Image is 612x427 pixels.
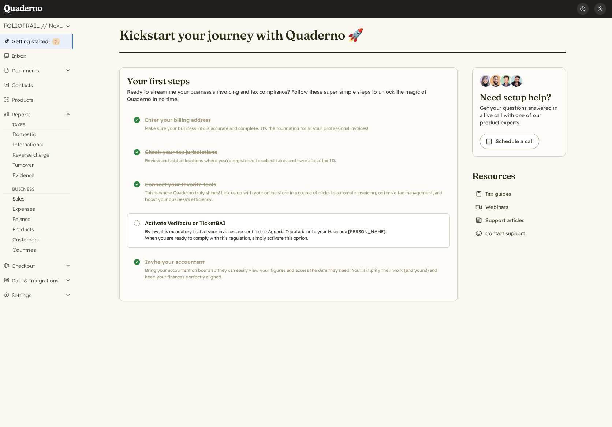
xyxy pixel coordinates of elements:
[472,170,528,181] h2: Resources
[480,91,558,103] h2: Need setup help?
[490,75,502,87] img: Jairo Fumero, Account Executive at Quaderno
[472,202,511,212] a: Webinars
[472,189,514,199] a: Tax guides
[55,39,57,44] span: 1
[145,228,395,241] p: By law, it is mandatory that all your invoices are sent to the Agencia Tributaria or to your Haci...
[480,104,558,126] p: Get your questions answered in a live call with one of our product experts.
[3,122,70,129] div: Taxes
[119,27,363,43] h1: Kickstart your journey with Quaderno 🚀
[480,75,492,87] img: Diana Carrasco, Account Executive at Quaderno
[511,75,522,87] img: Javier Rubio, DevRel at Quaderno
[500,75,512,87] img: Ivo Oltmans, Business Developer at Quaderno
[480,134,539,149] a: Schedule a call
[472,215,527,225] a: Support articles
[3,186,70,194] div: Business
[472,228,528,239] a: Contact support
[127,88,450,103] p: Ready to streamline your business's invoicing and tax compliance? Follow these super simple steps...
[127,213,450,248] a: Activate Verifactu or TicketBAI By law, it is mandatory that all your invoices are sent to the Ag...
[127,75,450,87] h2: Your first steps
[145,220,395,227] h3: Activate Verifactu or TicketBAI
